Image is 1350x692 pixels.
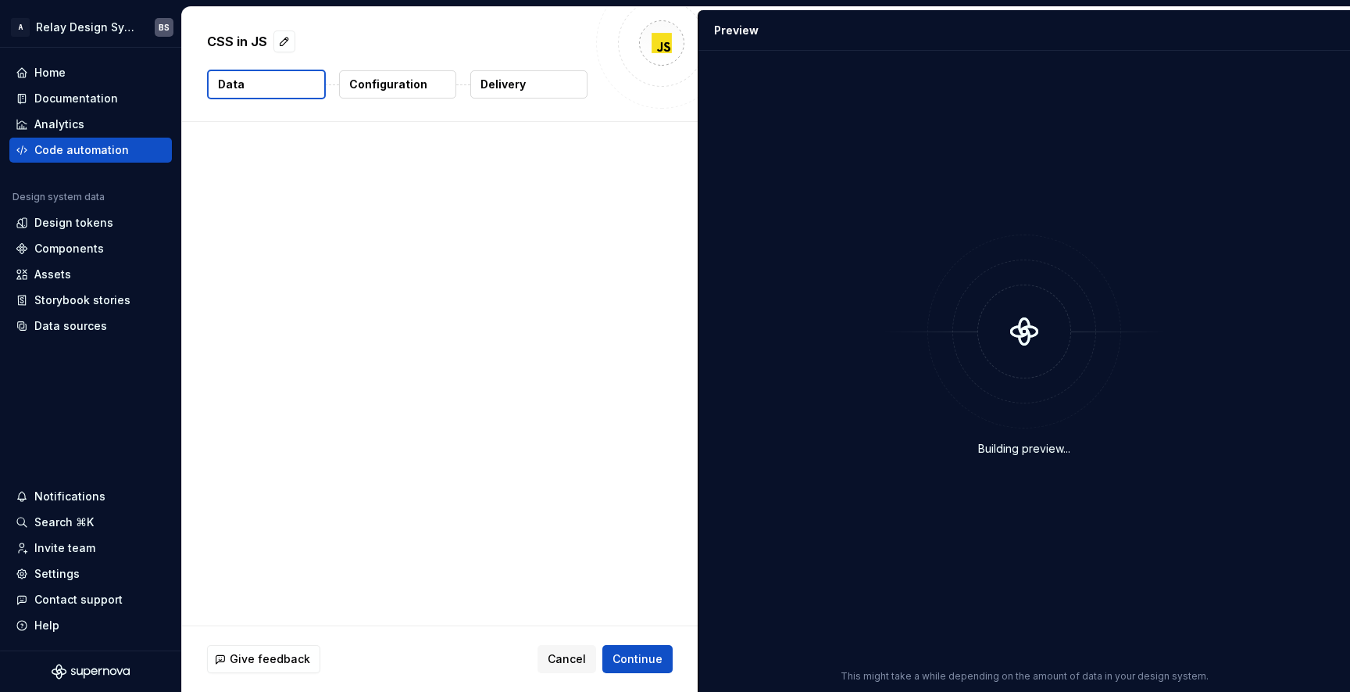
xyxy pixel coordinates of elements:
div: Preview [714,23,759,38]
div: Data sources [34,318,107,334]
div: Design system data [12,191,105,203]
div: Code automation [34,142,129,158]
a: Assets [9,262,172,287]
a: Invite team [9,536,172,561]
div: BS [159,21,170,34]
button: Give feedback [207,645,320,673]
div: Help [34,618,59,633]
div: Contact support [34,592,123,608]
div: Assets [34,267,71,282]
div: Documentation [34,91,118,106]
p: This might take a while depending on the amount of data in your design system. [841,670,1209,683]
div: Storybook stories [34,292,130,308]
div: Building preview... [978,441,1070,457]
div: Notifications [34,489,105,504]
span: Give feedback [230,651,310,667]
button: Notifications [9,484,172,509]
a: Code automation [9,138,172,163]
div: Analytics [34,117,84,132]
p: CSS in JS [207,32,267,51]
div: Invite team [34,540,95,556]
div: A [11,18,30,37]
a: Settings [9,561,172,586]
button: Data [207,70,326,99]
button: Help [9,613,172,638]
button: Cancel [537,645,596,673]
button: Search ⌘K [9,510,172,535]
a: Documentation [9,86,172,111]
a: Design tokens [9,210,172,235]
button: Continue [602,645,673,673]
div: Home [34,65,66,81]
div: Settings [34,566,80,582]
span: Continue [612,651,662,667]
p: Configuration [349,77,427,92]
div: Design tokens [34,215,113,231]
button: Delivery [470,70,587,99]
svg: Supernova Logo [52,664,130,679]
button: ARelay Design SystemBS [3,10,178,44]
span: Cancel [548,651,586,667]
a: Storybook stories [9,288,172,313]
p: Data [218,77,245,92]
div: Search ⌘K [34,515,94,530]
a: Analytics [9,112,172,137]
button: Contact support [9,587,172,612]
a: Home [9,60,172,85]
button: Configuration [339,70,456,99]
div: Relay Design System [36,20,136,35]
p: Delivery [480,77,526,92]
a: Components [9,236,172,261]
a: Data sources [9,314,172,339]
div: Components [34,241,104,256]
